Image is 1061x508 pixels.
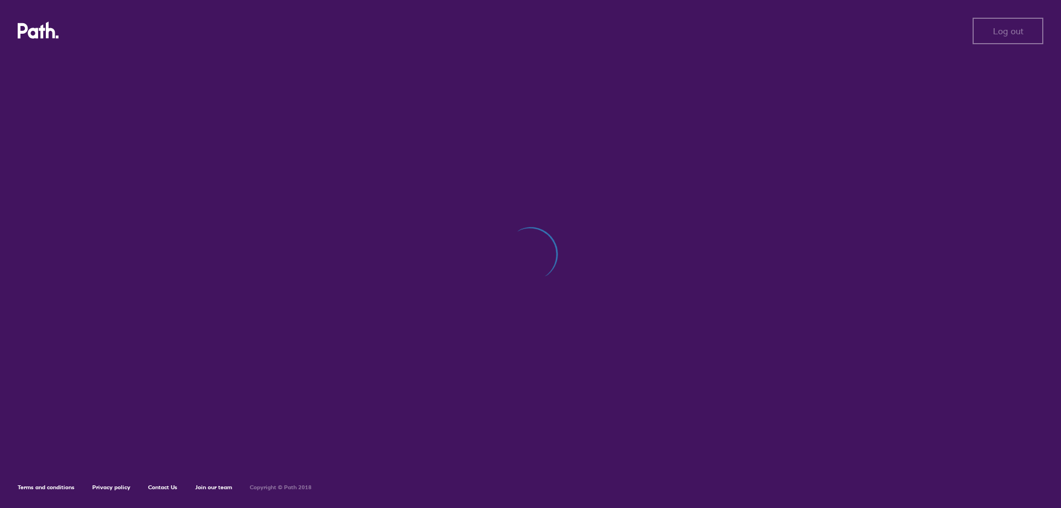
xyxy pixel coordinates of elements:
[993,26,1023,36] span: Log out
[18,484,75,491] a: Terms and conditions
[148,484,177,491] a: Contact Us
[973,18,1043,44] button: Log out
[195,484,232,491] a: Join our team
[250,484,312,491] h6: Copyright © Path 2018
[92,484,130,491] a: Privacy policy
